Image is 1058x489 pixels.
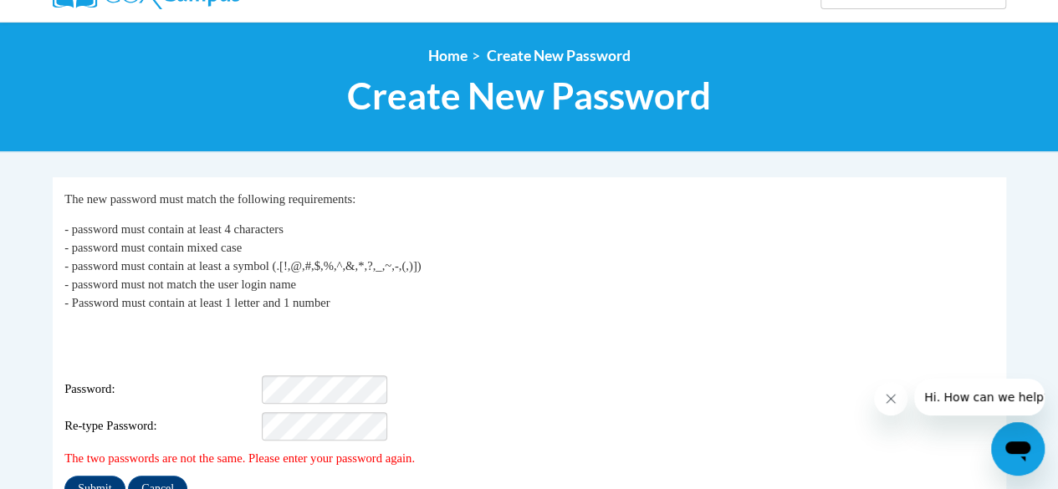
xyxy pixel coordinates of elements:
span: The two passwords are not the same. Please enter your password again. [64,451,415,465]
span: Hi. How can we help? [10,12,135,25]
span: The new password must match the following requirements: [64,192,355,206]
span: Password: [64,380,258,399]
a: Home [428,47,468,64]
iframe: Button to launch messaging window [991,422,1045,476]
iframe: Message from company [914,379,1045,415]
span: Re-type Password: [64,417,258,436]
span: Create New Password [347,74,711,118]
span: Create New Password [487,47,631,64]
span: - password must contain at least 4 characters - password must contain mixed case - password must ... [64,222,421,309]
iframe: Close message [874,382,907,415]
